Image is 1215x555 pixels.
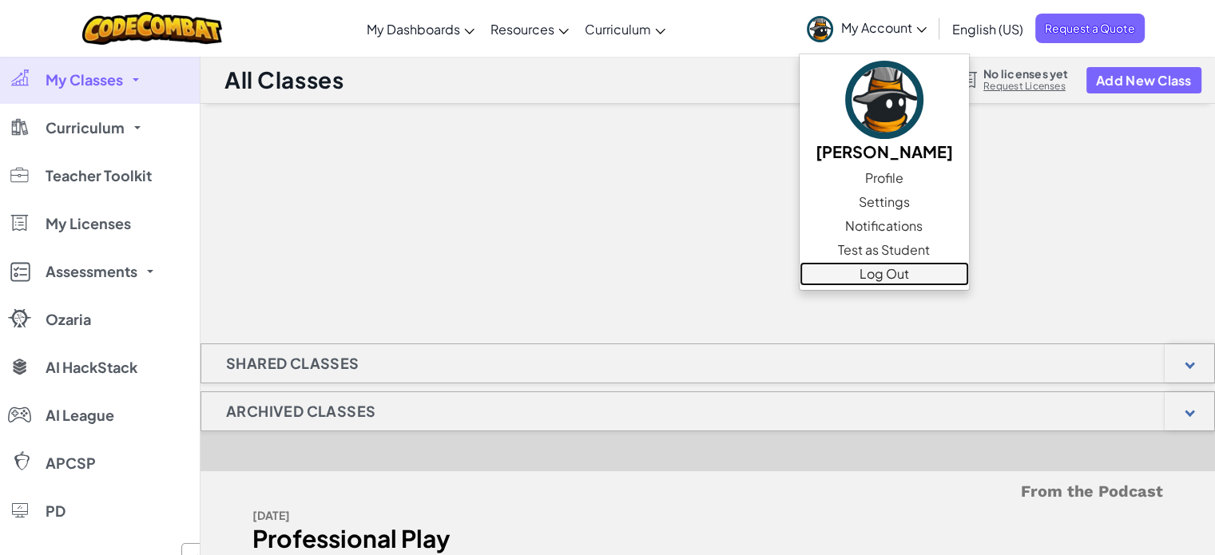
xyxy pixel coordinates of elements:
a: English (US) [944,7,1031,50]
span: AI League [46,408,114,422]
span: My Dashboards [367,21,460,38]
span: Resources [490,21,554,38]
a: [PERSON_NAME] [800,58,969,166]
h5: [PERSON_NAME] [816,139,953,164]
span: Notifications [845,216,923,236]
button: Add New Class [1086,67,1201,93]
span: Ozaria [46,312,91,327]
div: Professional Play [252,527,696,550]
span: Teacher Toolkit [46,168,152,183]
h1: Archived Classes [201,391,400,431]
a: Request a Quote [1035,14,1145,43]
a: Request Licenses [983,80,1068,93]
div: [DATE] [252,504,696,527]
a: My Account [799,3,935,54]
span: Curriculum [585,21,651,38]
span: No licenses yet [983,67,1068,80]
a: Notifications [800,214,969,238]
span: English (US) [952,21,1023,38]
a: My Dashboards [359,7,482,50]
a: Test as Student [800,238,969,262]
img: CodeCombat logo [82,12,222,45]
span: AI HackStack [46,360,137,375]
a: Profile [800,166,969,190]
span: Curriculum [46,121,125,135]
a: Settings [800,190,969,214]
img: avatar [807,16,833,42]
a: Log Out [800,262,969,286]
img: avatar [845,61,923,139]
h1: All Classes [224,65,343,95]
a: Curriculum [577,7,673,50]
h1: Shared Classes [201,343,384,383]
span: My Classes [46,73,123,87]
span: Assessments [46,264,137,279]
span: My Account [841,19,927,36]
a: Resources [482,7,577,50]
h5: From the Podcast [252,479,1163,504]
span: My Licenses [46,216,131,231]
